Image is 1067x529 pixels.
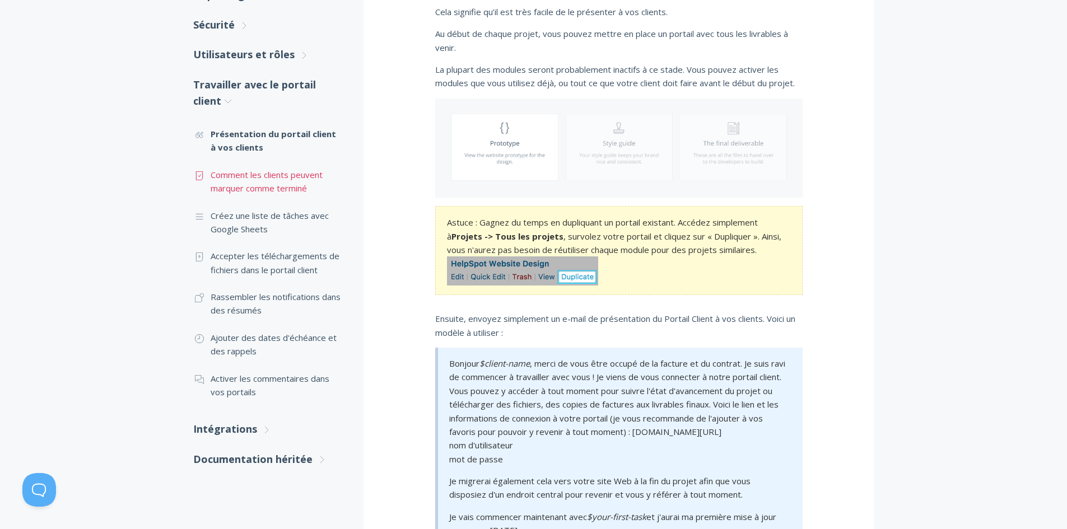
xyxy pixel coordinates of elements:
a: Utilisateurs et rôles [193,40,341,69]
a: Comment les clients peuvent marquer comme terminé [193,161,341,202]
font: Je vais commencer maintenant avec [449,511,587,522]
a: Créez une liste de tâches avec Google Sheets [193,202,341,243]
font: Documentation héritée [193,452,313,466]
a: Travailler avec le portail client [193,70,341,116]
a: Accepter les téléchargements de fichiers dans le portail client [193,242,341,283]
font: Je migrerai également cela vers votre site Web à la fin du projet afin que vous disposiez d'un en... [449,475,751,500]
img: file-UA0HHWcmzV.png [447,256,598,285]
font: Astuce : Gagnez du temps en dupliquant un portail existant. Accédez simplement à [447,217,758,241]
font: Utilisateurs et rôles [193,48,295,61]
font: Créez une liste de tâches avec Google Sheets [211,210,329,235]
a: Ajouter des dates d'échéance et des rappels [193,324,341,365]
a: Sécurité [193,10,341,40]
font: Travailler avec le portail client [193,78,316,107]
font: Rassembler les notifications dans des résumés [211,291,341,316]
font: , survolez votre portail et cliquez sur « Dupliquer ». Ainsi, vous n'aurez pas besoin de réutilis... [447,231,781,255]
iframe: Toggle Customer Support [22,473,56,507]
font: Au début de chaque projet, vous pouvez mettre en place un portail avec tous les livrables à venir. [435,28,788,53]
font: Ensuite, envoyez simplement un e-mail de présentation du Portail Client à vos clients. Voici un m... [435,313,795,338]
font: La plupart des modules seront probablement inactifs à ce stade. Vous pouvez activer les modules q... [435,64,795,88]
font: Activer les commentaires dans vos portails [211,373,329,397]
font: Sécurité [193,18,235,31]
font: Intégrations [193,422,257,436]
font: $your-first-task [587,511,646,522]
font: Projets -> Tous les projets [451,231,563,242]
font: mot de passe [449,453,503,465]
font: $client-name [479,358,530,369]
font: , merci de vous être occupé de la facture et du contrat. Je suis ravi de commencer à travailler a... [449,358,785,437]
font: Accepter les téléchargements de fichiers dans le portail client [211,250,339,275]
a: Intégrations [193,414,341,444]
font: Cela signifie qu’il est très facile de le présenter à vos clients. [435,6,668,17]
a: Présentation du portail client à vos clients [193,120,341,161]
a: Documentation héritée [193,444,341,474]
font: Ajouter des dates d'échéance et des rappels [211,332,337,357]
font: Présentation du portail client à vos clients [211,128,336,153]
font: Comment les clients peuvent marquer comme terminé [211,169,323,194]
font: nom d'utilisateur [449,439,513,451]
img: file-VRzitXoKcG.png [435,99,803,198]
font: Bonjour [449,358,479,369]
a: Activer les commentaires dans vos portails [193,365,341,406]
a: Rassembler les notifications dans des résumés [193,283,341,324]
